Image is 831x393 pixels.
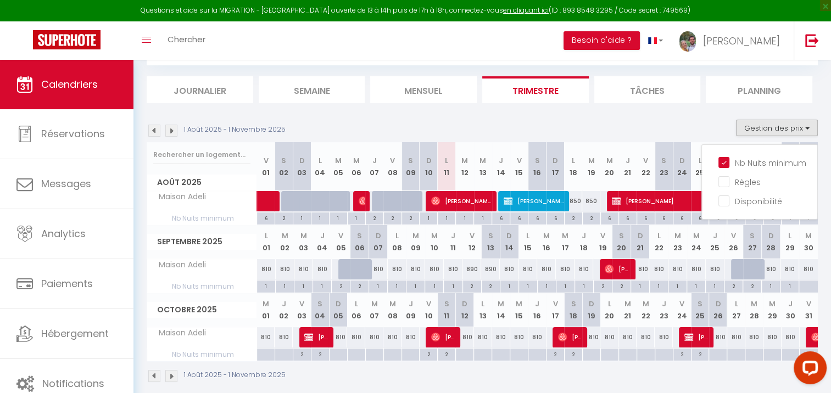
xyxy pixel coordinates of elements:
[317,299,322,309] abbr: S
[606,155,613,166] abbr: M
[582,191,600,211] div: 850
[313,225,332,259] th: 04
[506,231,512,241] abbr: D
[276,259,294,279] div: 810
[492,142,510,191] th: 14
[401,142,420,191] th: 09
[313,259,332,279] div: 810
[482,280,500,291] div: 2
[412,231,419,241] abbr: M
[425,259,444,279] div: 810
[780,225,799,259] th: 29
[431,327,455,347] span: [PERSON_NAME]
[41,277,93,290] span: Paiements
[684,327,709,347] span: [PERSON_NAME]
[649,225,668,259] th: 22
[359,190,365,211] span: Irshad
[265,231,268,241] abbr: L
[401,293,420,327] th: 09
[159,21,214,60] a: Chercher
[691,212,709,223] div: 6
[655,142,673,191] th: 23
[594,76,701,103] li: Tâches
[332,280,350,291] div: 2
[304,327,328,347] span: [PERSON_NAME]
[519,280,537,291] div: 1
[706,259,724,279] div: 810
[293,293,311,327] th: 03
[311,212,329,223] div: 1
[643,299,649,309] abbr: M
[679,31,696,52] img: ...
[168,33,205,45] span: Chercher
[347,293,365,327] th: 06
[546,293,565,327] th: 17
[724,280,743,291] div: 2
[799,259,818,279] div: 810
[276,225,294,259] th: 02
[444,259,462,279] div: 810
[731,231,736,241] abbr: V
[605,259,629,279] span: [PERSON_NAME]
[600,231,605,241] abbr: V
[451,231,455,241] abbr: J
[673,142,691,191] th: 24
[408,155,413,166] abbr: S
[149,191,209,203] span: Maison Adeli
[503,5,549,15] a: en cliquant ici
[637,212,655,223] div: 6
[263,155,268,166] abbr: V
[329,293,347,327] th: 05
[426,155,431,166] abbr: D
[806,299,811,309] abbr: V
[444,280,462,291] div: 1
[276,280,294,291] div: 1
[425,225,444,259] th: 10
[762,280,780,291] div: 1
[395,231,399,241] abbr: L
[402,212,420,223] div: 2
[275,293,293,327] th: 02
[388,280,406,291] div: 1
[500,280,518,291] div: 1
[612,280,631,291] div: 2
[594,280,612,291] div: 2
[147,234,256,250] span: Septembre 2025
[631,280,649,291] div: 1
[498,299,504,309] abbr: M
[474,142,492,191] th: 13
[750,231,755,241] abbr: S
[390,155,395,166] abbr: V
[369,259,388,279] div: 810
[33,30,101,49] img: Super Booking
[619,212,637,223] div: 6
[41,227,86,240] span: Analytics
[257,225,276,259] th: 01
[624,299,631,309] abbr: M
[526,231,529,241] abbr: L
[799,225,818,259] th: 30
[320,231,325,241] abbr: J
[703,34,780,48] span: [PERSON_NAME]
[474,293,492,327] th: 13
[565,212,582,223] div: 2
[668,259,687,279] div: 810
[668,280,687,291] div: 1
[661,155,666,166] abbr: S
[263,299,269,309] abbr: M
[492,293,510,327] th: 14
[762,225,780,259] th: 28
[282,299,286,309] abbr: J
[510,293,528,327] th: 15
[482,76,589,103] li: Trimestre
[474,212,492,223] div: 1
[518,259,537,279] div: 810
[275,212,293,223] div: 2
[294,280,313,291] div: 1
[601,212,618,223] div: 6
[336,299,341,309] abbr: D
[637,293,655,327] th: 22
[583,212,600,223] div: 2
[673,212,691,223] div: 6
[668,225,687,259] th: 23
